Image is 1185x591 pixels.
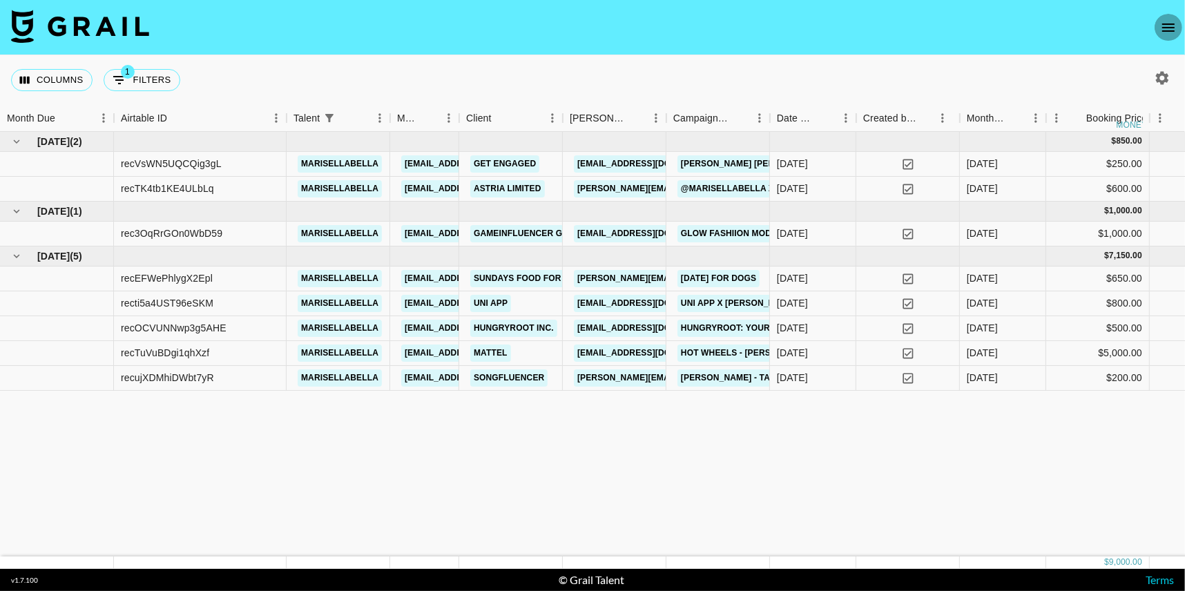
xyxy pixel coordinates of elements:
a: Hungryroot Inc. [470,320,557,337]
div: Booker [563,105,666,132]
button: Sort [492,108,511,128]
div: 1,000.00 [1109,205,1142,217]
button: Sort [816,108,836,128]
a: Uni App [470,295,511,312]
div: recTK4tb1KE4ULbLq [121,182,214,195]
button: Menu [369,108,390,128]
span: ( 1 ) [70,204,82,218]
div: Jul '25 [967,271,998,285]
div: 7/23/2025 [777,321,808,335]
div: Airtable ID [114,105,287,132]
a: marisellabella [298,180,382,197]
a: marisellabella [298,295,382,312]
div: Month Due [960,105,1046,132]
button: Menu [1046,108,1067,128]
button: Menu [932,108,953,128]
div: $ [1112,135,1117,147]
button: Select columns [11,69,93,91]
div: Month Due [7,105,55,132]
a: [EMAIL_ADDRESS][DOMAIN_NAME] [401,369,556,387]
a: [EMAIL_ADDRESS][DOMAIN_NAME] [574,225,729,242]
div: Talent [287,105,390,132]
div: 5/23/2025 [777,157,808,171]
div: Client [466,105,492,132]
a: marisellabella [298,320,382,337]
div: recTuVuBDgi1qhXzf [121,346,209,360]
div: v 1.7.100 [11,576,38,585]
span: ( 5 ) [70,249,82,263]
a: [EMAIL_ADDRESS][DOMAIN_NAME] [574,345,729,362]
button: hide children [7,132,26,151]
a: [DATE] for Dogs [677,270,760,287]
a: Terms [1146,573,1174,586]
div: Created by Grail Team [863,105,917,132]
button: Sort [626,108,646,128]
button: Menu [749,108,770,128]
a: marisellabella [298,270,382,287]
a: Hot Wheels - [PERSON_NAME] Ex [677,345,833,362]
div: recujXDMhiDWbt7yR [121,371,214,385]
a: Sundays Food for Dogs [470,270,592,287]
div: Campaign (Type) [673,105,730,132]
div: 9,000.00 [1109,556,1142,568]
div: Manager [397,105,419,132]
a: marisellabella [298,155,382,173]
button: Show filters [320,108,339,128]
a: [EMAIL_ADDRESS][DOMAIN_NAME] [401,320,556,337]
div: Jul '25 [967,296,998,310]
div: Manager [390,105,459,132]
button: Menu [836,108,856,128]
a: Get Engaged [470,155,539,173]
div: recVsWN5UQCQig3gL [121,157,222,171]
div: 7,150.00 [1109,250,1142,262]
a: [PERSON_NAME][EMAIL_ADDRESS][DOMAIN_NAME] [574,180,799,197]
div: $800.00 [1046,291,1150,316]
a: Astria Limited [470,180,545,197]
a: [PERSON_NAME][EMAIL_ADDRESS][DOMAIN_NAME] [574,270,799,287]
a: Songfluencer [470,369,548,387]
div: © Grail Talent [559,573,625,587]
div: Date Created [770,105,856,132]
a: [EMAIL_ADDRESS][DOMAIN_NAME] [401,155,556,173]
span: [DATE] [37,204,70,218]
div: $ [1104,556,1109,568]
div: Booking Price [1086,105,1147,132]
div: Client [459,105,563,132]
a: Uni app X [PERSON_NAME] [677,295,800,312]
span: [DATE] [37,249,70,263]
a: [PERSON_NAME][EMAIL_ADDRESS][DOMAIN_NAME] [574,369,799,387]
a: marisellabella [298,225,382,242]
div: $5,000.00 [1046,341,1150,366]
button: Menu [266,108,287,128]
div: 6/17/2025 [777,226,808,240]
a: [EMAIL_ADDRESS][DOMAIN_NAME] [401,295,556,312]
div: 7/9/2025 [777,271,808,285]
a: marisellabella [298,369,382,387]
div: $600.00 [1046,177,1150,202]
div: Airtable ID [121,105,167,132]
button: Sort [167,108,186,128]
button: Sort [730,108,749,128]
div: $ [1104,205,1109,217]
button: Menu [646,108,666,128]
a: [EMAIL_ADDRESS][DOMAIN_NAME] [574,295,729,312]
div: recEFWePhlygX2Epl [121,271,213,285]
a: [PERSON_NAME] - Take Me Back [677,369,827,387]
a: [EMAIL_ADDRESS][DOMAIN_NAME] [574,320,729,337]
a: [EMAIL_ADDRESS][DOMAIN_NAME] [401,345,556,362]
a: marisellabella [298,345,382,362]
div: Month Due [967,105,1006,132]
div: Talent [293,105,320,132]
button: hide children [7,202,26,221]
div: $200.00 [1046,366,1150,391]
div: Jul '25 [967,346,998,360]
div: Jul '25 [967,321,998,335]
div: 7/16/2025 [777,346,808,360]
a: [PERSON_NAME] [PERSON_NAME], kygo - can not get enough [677,155,963,173]
div: Jun '25 [967,226,998,240]
a: Glow Fashiion Mode X [PERSON_NAME] [677,225,862,242]
button: Sort [1067,108,1086,128]
span: ( 2 ) [70,135,82,148]
button: Menu [1025,108,1046,128]
a: Hungryroot: Your Partner in Healthy Living X [PERSON_NAME] [677,320,981,337]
